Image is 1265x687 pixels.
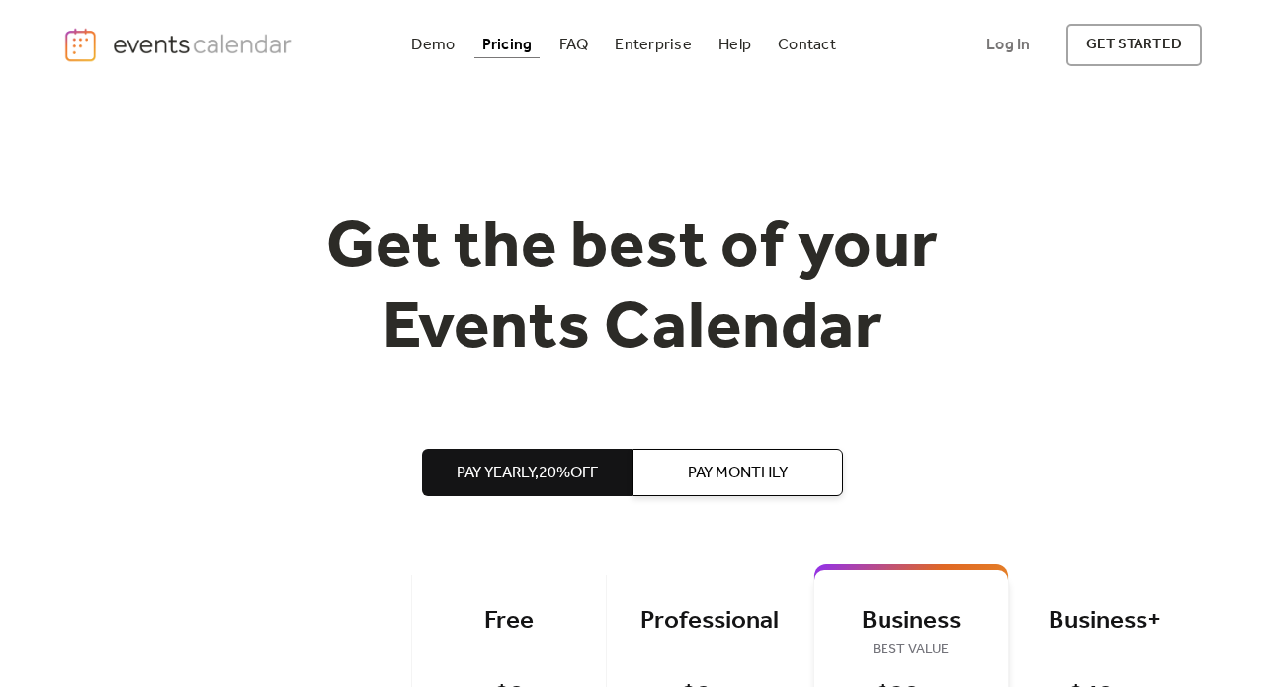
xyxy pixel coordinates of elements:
[778,40,836,50] div: Contact
[474,32,541,58] a: Pricing
[844,639,977,662] span: BEST VALUE
[403,32,463,58] a: Demo
[632,449,843,496] button: Pay Monthly
[422,449,632,496] button: Pay Yearly,20%off
[63,27,296,62] a: home
[770,32,844,58] a: Contact
[253,209,1012,370] h1: Get the best of your Events Calendar
[442,605,575,638] div: Free
[1066,24,1202,66] a: get started
[457,462,598,485] span: Pay Yearly, 20% off
[636,605,785,638] div: Professional
[967,24,1050,66] a: Log In
[718,40,751,50] div: Help
[615,40,691,50] div: Enterprise
[607,32,699,58] a: Enterprise
[1039,605,1172,638] div: Business+
[844,605,977,638] div: Business
[551,32,597,58] a: FAQ
[411,40,455,50] div: Demo
[559,40,589,50] div: FAQ
[688,462,788,485] span: Pay Monthly
[711,32,759,58] a: Help
[482,40,533,50] div: Pricing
